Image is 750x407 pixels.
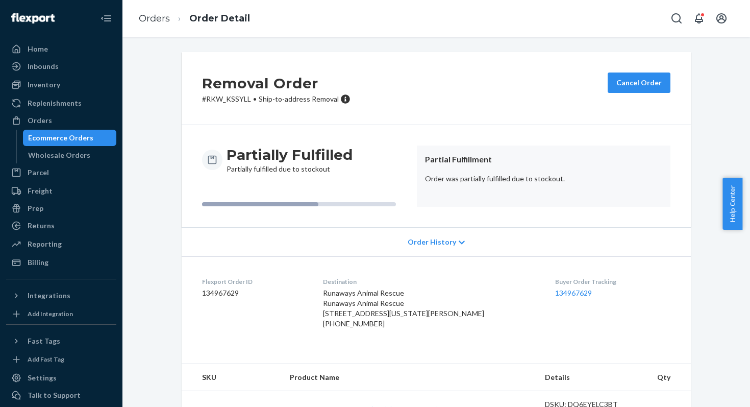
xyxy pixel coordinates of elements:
dt: Buyer Order Tracking [555,277,670,286]
a: Reporting [6,236,116,252]
div: Talk to Support [28,390,81,400]
a: Order Detail [189,13,250,24]
a: Parcel [6,164,116,181]
ol: breadcrumbs [131,4,258,34]
div: Parcel [28,167,49,178]
span: Runaways Animal Rescue Runaways Animal Rescue [STREET_ADDRESS][US_STATE][PERSON_NAME] [323,289,484,318]
button: Close Navigation [96,8,116,29]
div: Orders [28,115,52,126]
a: Settings [6,370,116,386]
div: Home [28,44,48,54]
p: Order was partially fulfilled due to stockout. [425,174,662,184]
a: Freight [6,183,116,199]
div: Wholesale Orders [28,150,90,160]
div: Fast Tags [28,336,60,346]
a: Orders [6,112,116,129]
dt: Destination [323,277,538,286]
div: Ecommerce Orders [28,133,93,143]
a: Add Integration [6,308,116,320]
header: Partial Fulfillment [425,154,662,165]
div: Add Integration [28,309,73,318]
div: Inventory [28,80,60,90]
button: Integrations [6,288,116,304]
div: Freight [28,186,53,196]
div: Billing [28,257,48,268]
span: • [253,94,257,103]
div: Integrations [28,291,70,301]
span: Ship-to-address Removal [259,94,339,103]
button: Cancel Order [608,73,670,93]
div: Add Fast Tag [28,355,64,364]
dd: 134967629 [202,288,307,298]
div: Settings [28,373,57,383]
a: Orders [139,13,170,24]
a: Prep [6,200,116,217]
a: Home [6,41,116,57]
a: 134967629 [555,289,592,297]
a: Returns [6,218,116,234]
a: Talk to Support [6,387,116,403]
th: SKU [182,364,282,391]
h2: Removal Order [202,73,351,94]
th: Details [537,364,649,391]
th: Product Name [282,364,537,391]
a: Ecommerce Orders [23,130,117,146]
div: Inbounds [28,61,59,71]
a: Inventory [6,77,116,93]
button: Open notifications [689,8,709,29]
a: Add Fast Tag [6,353,116,366]
h3: Partially Fulfilled [227,146,353,164]
button: Fast Tags [6,333,116,349]
a: Billing [6,254,116,271]
div: Replenishments [28,98,82,108]
dt: Flexport Order ID [202,277,307,286]
div: Partially fulfilled due to stockout [227,146,353,174]
p: # RKW_KSSYLL [202,94,351,104]
th: Qty [649,364,691,391]
span: Order History [408,237,456,247]
div: Reporting [28,239,62,249]
img: Flexport logo [11,13,55,23]
a: Inbounds [6,58,116,75]
div: Returns [28,221,55,231]
a: Wholesale Orders [23,147,117,163]
button: Open Search Box [666,8,687,29]
div: [PHONE_NUMBER] [323,319,538,329]
button: Open account menu [711,8,732,29]
button: Help Center [722,178,742,230]
a: Replenishments [6,95,116,111]
div: Prep [28,203,43,213]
